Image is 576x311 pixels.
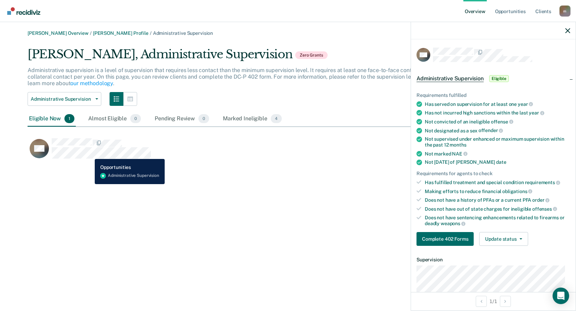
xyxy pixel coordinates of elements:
a: [PERSON_NAME] Overview [28,30,89,36]
span: 0 [130,114,141,123]
span: / [89,30,93,36]
button: Next Opportunity [500,296,511,307]
a: Navigate to form link [416,232,476,246]
span: months [450,142,466,148]
div: Has served on supervision for at least one [425,101,570,107]
span: offense [491,119,513,124]
span: 4 [271,114,282,123]
div: Eligible Now [28,111,76,127]
div: Not marked [425,151,570,157]
span: Zero Grants [295,51,328,59]
div: Does not have sentencing enhancements related to firearms or deadly [425,215,570,227]
div: Almost Eligible [87,111,142,127]
button: Update status [479,232,528,246]
span: year [529,110,544,116]
span: Administrative Supervision [153,30,213,36]
div: Open Intercom Messenger [553,288,569,304]
span: Administrative Supervision [416,75,484,82]
div: Has not incurred high sanctions within the last [425,110,570,116]
span: date [496,159,506,165]
div: Has fulfilled treatment and special condition [425,179,570,185]
dt: Supervision [416,257,570,263]
div: Requirements fulfilled [416,92,570,98]
div: Does not have a history of PFAs or a current PFA order [425,197,570,203]
span: Administrative Supervision [31,96,93,102]
div: m [559,6,570,17]
a: [PERSON_NAME] Profile [93,30,148,36]
span: offenses [532,206,557,212]
span: offender [479,128,503,133]
span: Eligible [489,75,509,82]
span: obligations [502,189,532,194]
button: Complete 402 Forms [416,232,474,246]
div: Administrative SupervisionEligible [411,68,576,90]
div: [PERSON_NAME], Administrative Supervision [28,47,460,67]
div: Marked Ineligible [222,111,283,127]
div: Not supervised under enhanced or maximum supervision within the past 12 [425,136,570,148]
span: year [518,101,533,107]
div: Making efforts to reduce financial [425,188,570,194]
img: Recidiviz [7,7,40,15]
span: 1 [64,114,74,123]
div: 1 / 1 [411,292,576,310]
span: NAE [452,151,467,157]
span: weapons [441,221,465,226]
div: Not designated as a sex [425,128,570,134]
button: Profile dropdown button [559,6,570,17]
div: Does not have out of state charges for ineligible [425,206,570,212]
div: Not convicted of an ineligible [425,119,570,125]
div: Pending Review [153,111,210,127]
span: / [148,30,153,36]
div: Requirements for agents to check [416,171,570,177]
a: our methodology [70,80,113,87]
div: CaseloadOpportunityCell-042EQ [28,138,483,165]
div: Not [DATE] of [PERSON_NAME] [425,159,570,165]
span: requirements [525,180,560,185]
button: Previous Opportunity [476,296,487,307]
p: Administrative supervision is a level of supervision that requires less contact than the minimum ... [28,67,454,87]
span: 0 [198,114,209,123]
